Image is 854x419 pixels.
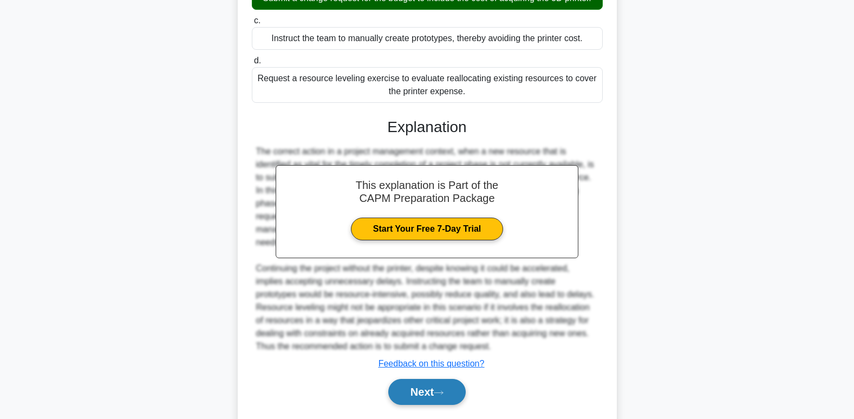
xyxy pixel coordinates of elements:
div: Request a resource leveling exercise to evaluate reallocating existing resources to cover the pri... [252,67,603,103]
a: Feedback on this question? [379,359,485,368]
span: d. [254,56,261,65]
div: Instruct the team to manually create prototypes, thereby avoiding the printer cost. [252,27,603,50]
a: Start Your Free 7-Day Trial [351,218,503,240]
div: The correct action in a project management context, when a new resource that is identified as vit... [256,145,598,353]
button: Next [388,379,466,405]
h3: Explanation [258,118,596,136]
span: c. [254,16,260,25]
